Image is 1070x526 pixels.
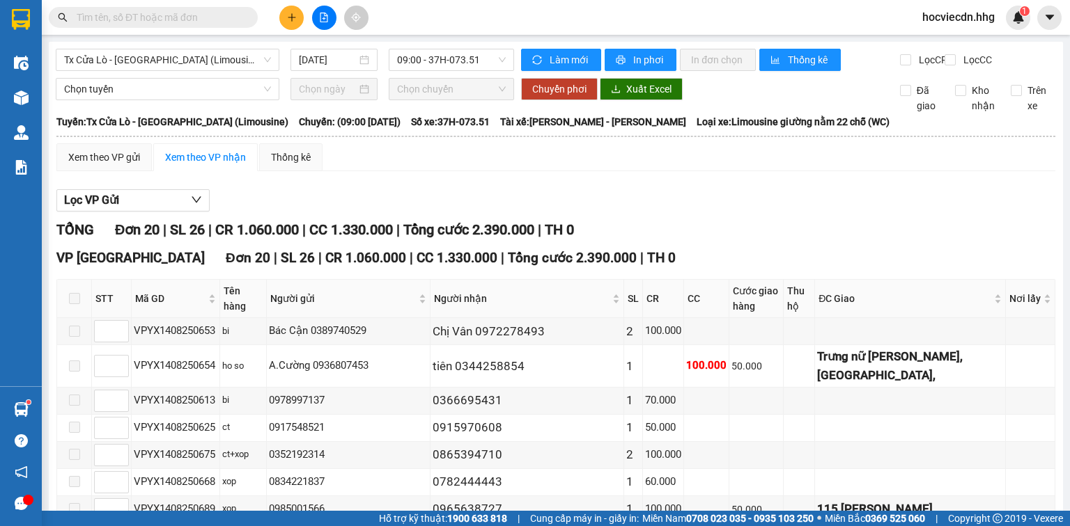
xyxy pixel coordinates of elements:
span: | [640,250,644,266]
div: 1 [626,418,640,437]
span: Loại xe: Limousine giường nằm 22 chỗ (WC) [697,114,890,129]
div: 0352192314 [269,447,428,463]
button: caret-down [1037,6,1062,30]
span: | [538,221,541,238]
span: notification [15,465,28,479]
div: 1 [626,391,640,410]
img: warehouse-icon [14,90,29,105]
span: Xuất Excel [626,81,672,97]
div: VPYX1408250613 [134,392,217,409]
button: syncLàm mới [521,49,601,71]
div: 0978997137 [269,392,428,409]
div: Thống kê [271,150,311,165]
div: A.Cường 0936807453 [269,358,428,374]
span: | [163,221,166,238]
span: Lọc VP Gửi [64,191,119,209]
div: 50.000 [731,358,781,374]
button: Lọc VP Gửi [56,189,210,212]
span: sync [532,55,544,66]
span: | [396,221,400,238]
img: warehouse-icon [14,125,29,140]
div: Xem theo VP gửi [68,150,140,165]
span: | [274,250,277,266]
div: 100.000 [645,501,681,518]
button: printerIn phơi [605,49,676,71]
span: printer [616,55,628,66]
div: 50.000 [731,502,781,517]
span: aim [351,13,361,22]
span: SL 26 [170,221,205,238]
span: VP [GEOGRAPHIC_DATA] [56,250,205,266]
th: STT [92,280,132,318]
div: xop [222,502,264,516]
span: CC 1.330.000 [309,221,393,238]
span: Tài xế: [PERSON_NAME] - [PERSON_NAME] [500,114,686,129]
div: 0965638727 [433,500,621,518]
button: downloadXuất Excel [600,78,683,100]
button: plus [279,6,304,30]
th: Cước giao hàng [729,280,784,318]
span: Trên xe [1022,83,1056,113]
div: ho so [222,359,264,373]
th: CR [643,280,684,318]
div: 0834221837 [269,474,428,491]
div: xop [222,475,264,488]
span: TỔNG [56,221,94,238]
span: Miền Nam [642,511,814,526]
span: message [15,497,28,510]
div: VPYX1408250689 [134,501,217,518]
span: TH 0 [545,221,574,238]
span: Lọc CC [958,52,994,67]
span: Nơi lấy [1009,291,1041,306]
button: file-add [312,6,336,30]
div: 70.000 [645,392,681,409]
span: Cung cấp máy in - giấy in: [530,511,639,526]
span: ⚪️ [817,516,821,521]
strong: 0708 023 035 - 0935 103 250 [686,513,814,524]
span: Thống kê [788,52,830,67]
div: 2 [626,445,640,464]
span: Đã giao [911,83,945,113]
td: VPYX1408250613 [132,388,220,415]
span: download [611,84,621,95]
span: Chọn tuyến [64,79,271,99]
th: Tên hàng [220,280,267,318]
span: Làm mới [550,52,590,67]
div: 50.000 [645,420,681,436]
span: Đơn 20 [226,250,270,266]
button: In đơn chọn [680,49,756,71]
div: 0915970608 [433,418,621,437]
div: 115 [PERSON_NAME] [817,500,1003,518]
img: warehouse-icon [14,56,29,70]
div: 0865394710 [433,445,621,464]
span: Đơn 20 [115,221,160,238]
div: 0366695431 [433,391,621,410]
span: Chọn chuyến [397,79,506,99]
span: Số xe: 37H-073.51 [411,114,490,129]
span: | [936,511,938,526]
input: 15/08/2025 [299,52,356,67]
span: | [318,250,322,266]
span: Lọc CR [913,52,949,67]
span: | [208,221,212,238]
span: CC 1.330.000 [417,250,497,266]
div: Bác Cận 0389740529 [269,323,428,340]
img: icon-new-feature [1012,11,1025,24]
td: VPYX1408250668 [132,469,220,496]
div: 2 [626,322,640,341]
span: In phơi [633,52,665,67]
div: 0917548521 [269,420,428,436]
button: aim [344,6,369,30]
span: SL 26 [281,250,315,266]
span: plus [287,13,297,22]
div: VPYX1408250625 [134,420,217,436]
button: bar-chartThống kê [759,49,841,71]
div: 100.000 [686,358,727,374]
span: | [501,250,504,266]
sup: 1 [1020,6,1030,16]
span: Tổng cước 2.390.000 [403,221,534,238]
div: bi [222,324,264,338]
span: Hỗ trợ kỹ thuật: [379,511,507,526]
div: 0782444443 [433,472,621,491]
div: 1 [626,500,640,518]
